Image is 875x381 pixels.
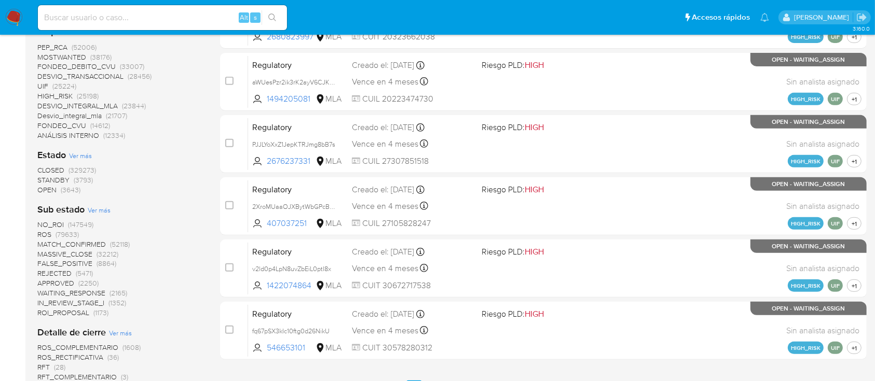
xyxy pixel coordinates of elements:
input: Buscar usuario o caso... [38,11,287,24]
span: Alt [240,12,248,22]
a: Salir [856,12,867,23]
p: ezequiel.castrillon@mercadolibre.com [794,12,853,22]
span: Accesos rápidos [692,12,750,23]
span: 3.160.0 [853,24,870,33]
a: Notificaciones [760,13,769,22]
button: search-icon [262,10,283,25]
span: s [254,12,257,22]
